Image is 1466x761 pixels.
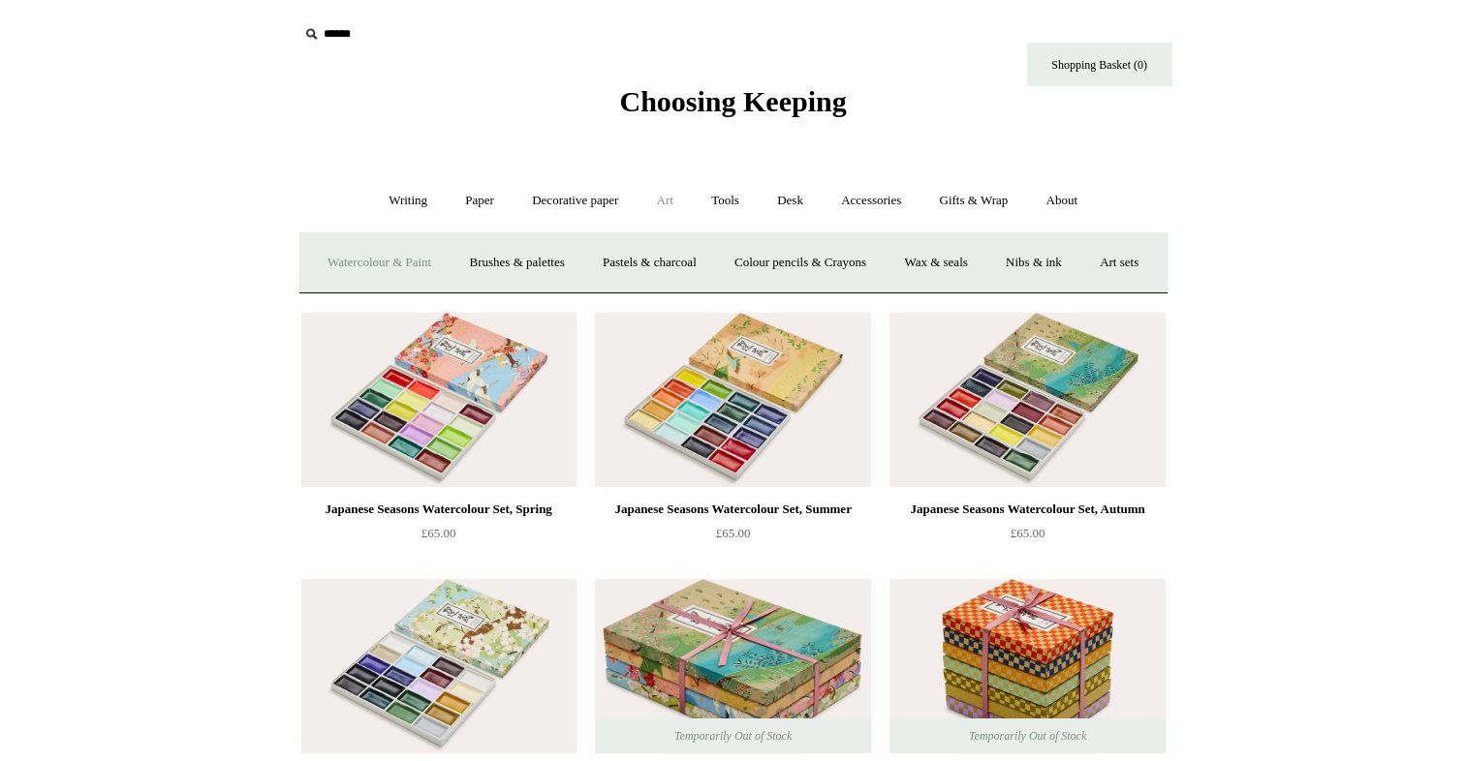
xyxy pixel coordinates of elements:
[1028,175,1095,227] a: About
[655,718,811,753] span: Temporarily Out of Stock
[760,175,821,227] a: Desk
[421,526,456,540] span: £65.00
[717,237,884,289] a: Colour pencils & Crayons
[716,526,751,540] span: £65.00
[301,313,577,487] img: Japanese Seasons Watercolour Set, Spring
[301,313,577,487] a: Japanese Seasons Watercolour Set, Spring Japanese Seasons Watercolour Set, Spring
[889,579,1165,753] img: Choosing Keeping Retro Watercolour Set, Decades Collection
[889,498,1165,577] a: Japanese Seasons Watercolour Set, Autumn £65.00
[889,313,1165,487] a: Japanese Seasons Watercolour Set, Autumn Japanese Seasons Watercolour Set, Autumn
[824,175,919,227] a: Accessories
[310,237,449,289] a: Watercolour & Paint
[988,237,1079,289] a: Nibs & ink
[595,313,870,487] img: Japanese Seasons Watercolour Set, Summer
[306,498,572,521] div: Japanese Seasons Watercolour Set, Spring
[639,175,691,227] a: Art
[887,237,984,289] a: Wax & seals
[889,313,1165,487] img: Japanese Seasons Watercolour Set, Autumn
[585,237,714,289] a: Pastels & charcoal
[600,498,865,521] div: Japanese Seasons Watercolour Set, Summer
[694,175,757,227] a: Tools
[371,175,445,227] a: Writing
[595,579,870,753] img: Japanese Watercolour Set, 4 Seasons
[921,175,1025,227] a: Gifts & Wrap
[448,175,512,227] a: Paper
[301,579,577,753] img: Japanese Seasons Watercolour Set, Winter
[894,498,1160,521] div: Japanese Seasons Watercolour Set, Autumn
[301,498,577,577] a: Japanese Seasons Watercolour Set, Spring £65.00
[595,579,870,753] a: Japanese Watercolour Set, 4 Seasons Japanese Watercolour Set, 4 Seasons Temporarily Out of Stock
[1082,237,1156,289] a: Art sets
[515,175,636,227] a: Decorative paper
[1027,43,1172,86] a: Shopping Basket (0)
[619,101,846,114] a: Choosing Keeping
[595,313,870,487] a: Japanese Seasons Watercolour Set, Summer Japanese Seasons Watercolour Set, Summer
[1011,526,1045,540] span: £65.00
[452,237,581,289] a: Brushes & palettes
[950,718,1106,753] span: Temporarily Out of Stock
[595,498,870,577] a: Japanese Seasons Watercolour Set, Summer £65.00
[889,579,1165,753] a: Choosing Keeping Retro Watercolour Set, Decades Collection Choosing Keeping Retro Watercolour Set...
[301,579,577,753] a: Japanese Seasons Watercolour Set, Winter Japanese Seasons Watercolour Set, Winter
[619,85,846,117] span: Choosing Keeping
